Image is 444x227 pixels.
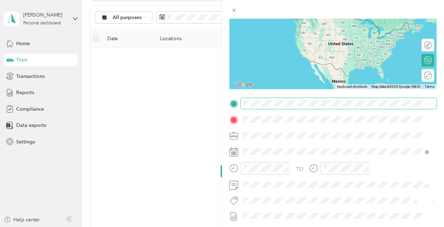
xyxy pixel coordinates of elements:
[231,80,254,89] img: Google
[231,80,254,89] a: Open this area in Google Maps (opens a new window)
[337,84,367,89] button: Keyboard shortcuts
[296,165,303,173] div: TO
[372,85,420,88] span: Map data ©2025 Google, INEGI
[405,188,444,227] iframe: Everlance-gr Chat Button Frame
